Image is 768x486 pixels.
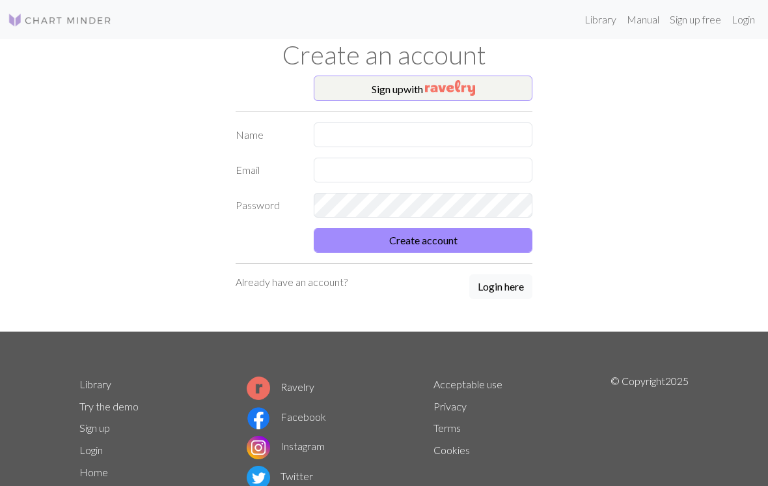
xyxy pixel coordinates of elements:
a: Home [79,466,108,478]
a: Try the demo [79,400,139,412]
label: Name [228,122,306,147]
label: Password [228,193,306,218]
button: Sign upwith [314,76,532,102]
a: Instagram [247,440,325,452]
img: Facebook logo [247,407,270,430]
a: Twitter [247,470,313,482]
img: Ravelry [425,80,475,96]
button: Login here [469,274,532,299]
a: Facebook [247,410,326,423]
img: Logo [8,12,112,28]
a: Sign up [79,422,110,434]
a: Library [79,378,111,390]
a: Library [579,7,622,33]
img: Ravelry logo [247,377,270,400]
a: Privacy [433,400,467,412]
a: Login [726,7,760,33]
a: Sign up free [665,7,726,33]
a: Cookies [433,444,470,456]
h1: Create an account [72,39,696,70]
label: Email [228,158,306,182]
a: Acceptable use [433,378,502,390]
a: Login here [469,274,532,300]
p: Already have an account? [236,274,348,290]
a: Manual [622,7,665,33]
a: Terms [433,422,461,434]
img: Instagram logo [247,436,270,459]
a: Login [79,444,103,456]
button: Create account [314,228,532,253]
a: Ravelry [247,380,314,393]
